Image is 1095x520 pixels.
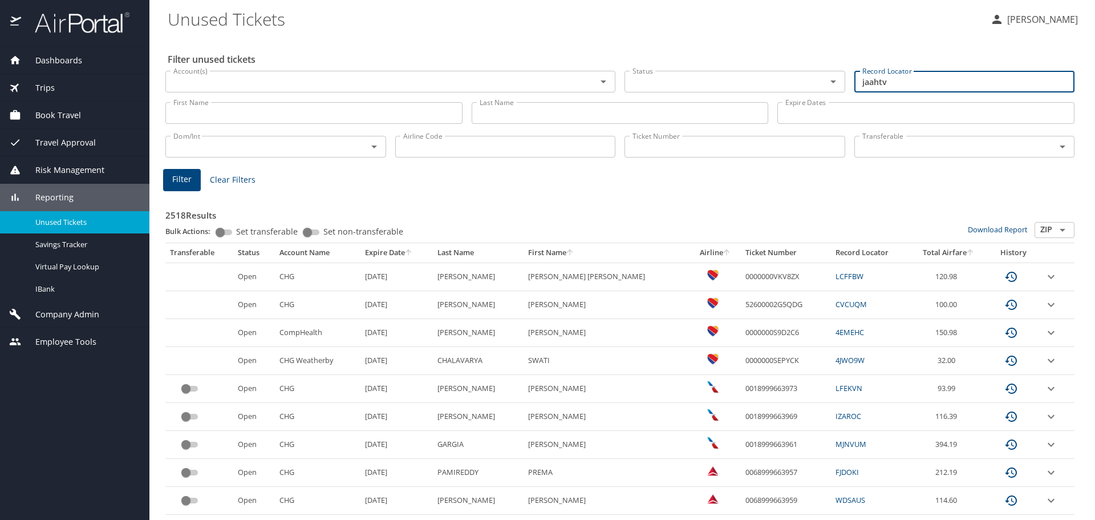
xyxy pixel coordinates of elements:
[690,243,741,263] th: Airline
[741,243,831,263] th: Ticket Number
[323,228,403,236] span: Set non-transferable
[433,291,524,319] td: [PERSON_NAME]
[360,375,433,403] td: [DATE]
[707,493,719,505] img: Delta Airlines
[910,487,987,515] td: 114.60
[910,375,987,403] td: 93.99
[360,487,433,515] td: [DATE]
[707,437,719,449] img: American Airlines
[1055,139,1070,155] button: Open
[910,319,987,347] td: 150.98
[366,139,382,155] button: Open
[360,431,433,459] td: [DATE]
[21,164,104,176] span: Risk Management
[985,9,1082,30] button: [PERSON_NAME]
[566,249,574,257] button: sort
[433,347,524,375] td: CHALAVARYA
[433,319,524,347] td: [PERSON_NAME]
[524,487,690,515] td: [PERSON_NAME]
[35,239,136,250] span: Savings Tracker
[360,243,433,263] th: Expire Date
[360,319,433,347] td: [DATE]
[741,431,831,459] td: 0018999663961
[524,459,690,487] td: PREMA
[275,243,360,263] th: Account Name
[35,261,136,272] span: Virtual Pay Lookup
[741,263,831,291] td: 0000000VKV8ZX
[524,263,690,291] td: [PERSON_NAME] [PERSON_NAME]
[10,11,22,34] img: icon-airportal.png
[360,459,433,487] td: [DATE]
[233,403,274,431] td: Open
[433,431,524,459] td: GARGIA
[524,375,690,403] td: [PERSON_NAME]
[1044,382,1058,396] button: expand row
[405,249,413,257] button: sort
[360,291,433,319] td: [DATE]
[433,263,524,291] td: [PERSON_NAME]
[1044,270,1058,284] button: expand row
[1044,354,1058,368] button: expand row
[21,191,74,204] span: Reporting
[233,243,274,263] th: Status
[707,353,719,365] img: Southwest Airlines
[275,487,360,515] td: CHG
[836,299,867,309] a: CVCUQM
[275,403,360,431] td: CHG
[275,319,360,347] td: CompHealth
[275,431,360,459] td: CHG
[433,459,524,487] td: PAMIREDDY
[524,243,690,263] th: First Name
[595,74,611,90] button: Open
[910,459,987,487] td: 212.19
[1044,466,1058,479] button: expand row
[836,383,862,393] a: LFEKVN
[35,217,136,228] span: Unused Tickets
[967,249,975,257] button: sort
[836,439,866,449] a: MJNVUM
[741,487,831,515] td: 0068999663959
[35,284,136,295] span: IBank
[21,308,99,321] span: Company Admin
[836,355,865,365] a: 4JWO9W
[433,375,524,403] td: [PERSON_NAME]
[968,224,1028,235] a: Download Report
[433,403,524,431] td: [PERSON_NAME]
[433,243,524,263] th: Last Name
[163,169,201,191] button: Filter
[524,403,690,431] td: [PERSON_NAME]
[233,263,274,291] td: Open
[836,467,859,477] a: FJDOKI
[233,347,274,375] td: Open
[433,487,524,515] td: [PERSON_NAME]
[910,263,987,291] td: 120.98
[165,202,1074,222] h3: 2518 Results
[524,319,690,347] td: [PERSON_NAME]
[168,1,981,37] h1: Unused Tickets
[210,173,255,187] span: Clear Filters
[741,459,831,487] td: 0068999663957
[21,82,55,94] span: Trips
[172,172,192,187] span: Filter
[910,403,987,431] td: 116.39
[1044,326,1058,340] button: expand row
[21,336,96,348] span: Employee Tools
[205,170,260,191] button: Clear Filters
[236,228,298,236] span: Set transferable
[360,263,433,291] td: [DATE]
[1044,410,1058,424] button: expand row
[170,248,229,258] div: Transferable
[275,375,360,403] td: CHG
[233,487,274,515] td: Open
[741,375,831,403] td: 0018999663973
[1044,494,1058,507] button: expand row
[21,54,82,67] span: Dashboards
[707,297,719,309] img: Southwest Airlines
[233,459,274,487] td: Open
[741,291,831,319] td: 52600002G5QDG
[825,74,841,90] button: Open
[723,249,731,257] button: sort
[233,291,274,319] td: Open
[275,347,360,375] td: CHG Weatherby
[836,495,865,505] a: WDSAUS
